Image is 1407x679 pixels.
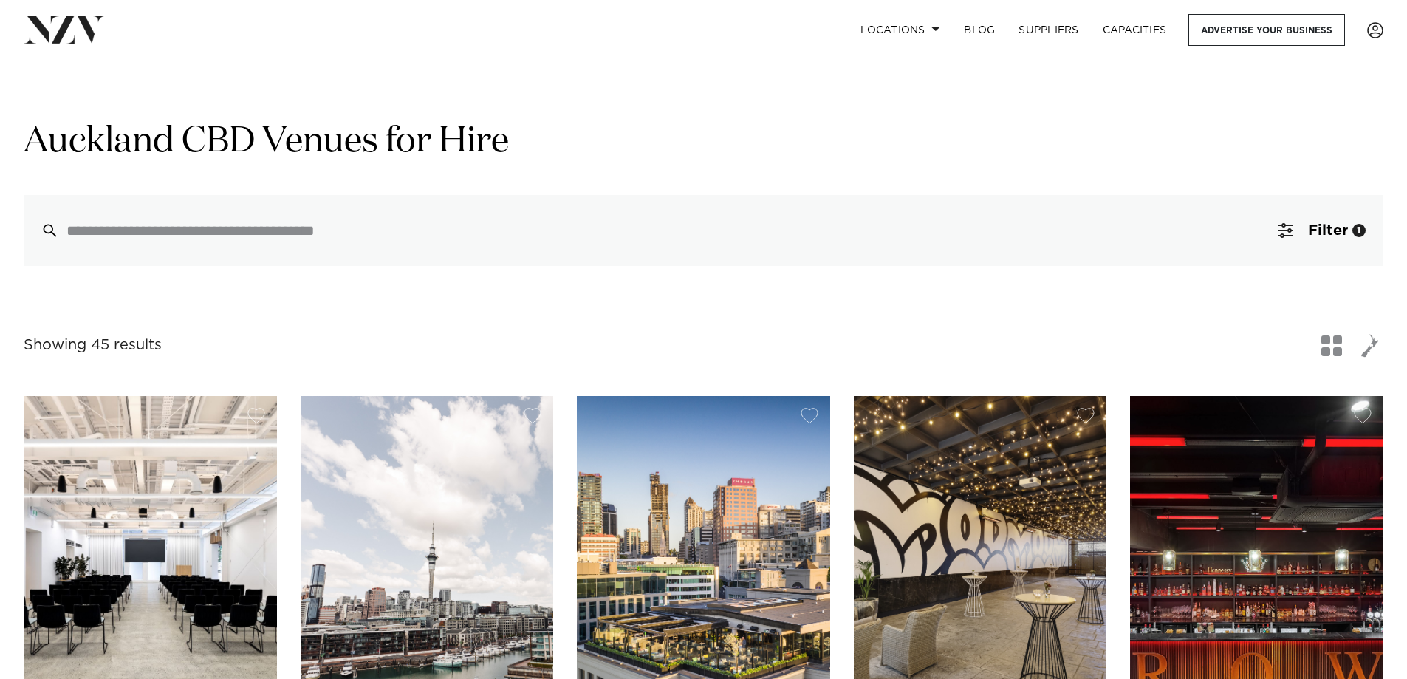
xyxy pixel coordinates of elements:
[1352,224,1366,237] div: 1
[1261,195,1383,266] button: Filter1
[24,119,1383,166] h1: Auckland CBD Venues for Hire
[24,16,104,43] img: nzv-logo.png
[1188,14,1345,46] a: Advertise your business
[1007,14,1090,46] a: SUPPLIERS
[1091,14,1179,46] a: Capacities
[24,334,162,357] div: Showing 45 results
[1308,223,1348,238] span: Filter
[952,14,1007,46] a: BLOG
[849,14,952,46] a: Locations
